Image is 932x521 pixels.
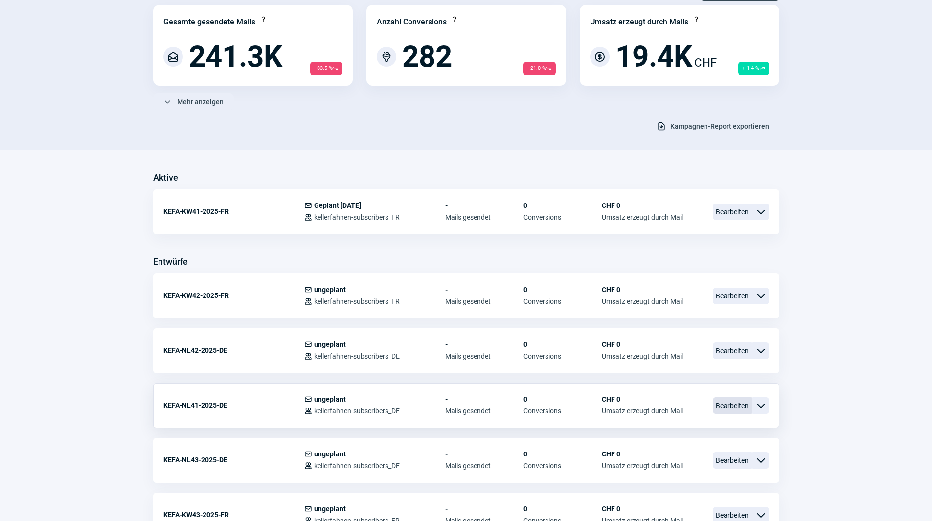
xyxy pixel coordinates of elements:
[523,352,602,360] span: Conversions
[523,340,602,348] span: 0
[590,16,688,28] div: Umsatz erzeugt durch Mails
[602,395,683,403] span: CHF 0
[713,397,752,414] span: Bearbeiten
[445,450,523,458] span: -
[694,54,717,71] span: CHF
[445,352,523,360] span: Mails gesendet
[670,118,769,134] span: Kampagnen-Report exportieren
[445,286,523,294] span: -
[445,213,523,221] span: Mails gesendet
[314,297,400,305] span: kellerfahnen-subscribers_FR
[177,94,224,110] span: Mehr anzeigen
[445,340,523,348] span: -
[523,297,602,305] span: Conversions
[189,42,282,71] span: 241.3K
[163,16,255,28] div: Gesamte gesendete Mails
[314,213,400,221] span: kellerfahnen-subscribers_FR
[153,170,178,185] h3: Aktive
[602,340,683,348] span: CHF 0
[314,407,400,415] span: kellerfahnen-subscribers_DE
[445,407,523,415] span: Mails gesendet
[523,213,602,221] span: Conversions
[377,16,447,28] div: Anzahl Conversions
[163,202,304,221] div: KEFA-KW41-2025-FR
[445,395,523,403] span: -
[445,505,523,513] span: -
[163,286,304,305] div: KEFA-KW42-2025-FR
[646,118,779,135] button: Kampagnen-Report exportieren
[163,340,304,360] div: KEFA-NL42-2025-DE
[615,42,692,71] span: 19.4K
[314,340,346,348] span: ungeplant
[163,395,304,415] div: KEFA-NL41-2025-DE
[445,462,523,470] span: Mails gesendet
[314,202,361,209] span: Geplant [DATE]
[523,202,602,209] span: 0
[314,352,400,360] span: kellerfahnen-subscribers_DE
[314,286,346,294] span: ungeplant
[602,202,683,209] span: CHF 0
[523,450,602,458] span: 0
[523,462,602,470] span: Conversions
[602,352,683,360] span: Umsatz erzeugt durch Mail
[602,505,683,513] span: CHF 0
[523,395,602,403] span: 0
[602,213,683,221] span: Umsatz erzeugt durch Mail
[523,407,602,415] span: Conversions
[602,407,683,415] span: Umsatz erzeugt durch Mail
[310,62,342,75] span: - 33.5 %
[713,288,752,304] span: Bearbeiten
[523,505,602,513] span: 0
[153,254,188,270] h3: Entwürfe
[163,450,304,470] div: KEFA-NL43-2025-DE
[314,462,400,470] span: kellerfahnen-subscribers_DE
[602,297,683,305] span: Umsatz erzeugt durch Mail
[523,286,602,294] span: 0
[713,204,752,220] span: Bearbeiten
[153,93,234,110] button: Mehr anzeigen
[602,462,683,470] span: Umsatz erzeugt durch Mail
[314,395,346,403] span: ungeplant
[738,62,769,75] span: + 1.4 %
[445,202,523,209] span: -
[602,450,683,458] span: CHF 0
[314,450,346,458] span: ungeplant
[314,505,346,513] span: ungeplant
[713,452,752,469] span: Bearbeiten
[445,297,523,305] span: Mails gesendet
[402,42,452,71] span: 282
[713,342,752,359] span: Bearbeiten
[602,286,683,294] span: CHF 0
[523,62,556,75] span: - 21.0 %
